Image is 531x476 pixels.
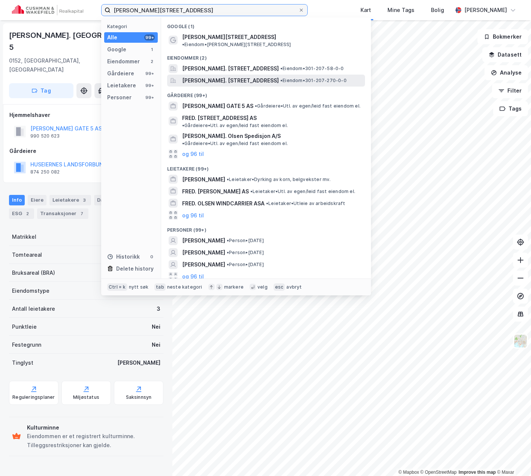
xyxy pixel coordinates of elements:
div: Miljøstatus [73,394,99,400]
div: avbryt [286,284,302,290]
div: esc [274,283,285,291]
div: Matrikkel [12,232,36,241]
span: [PERSON_NAME] [182,236,225,245]
span: Person • [DATE] [227,238,264,244]
button: og 96 til [182,211,204,220]
span: FRED. OLSEN WINDCARRIER ASA [182,199,265,208]
div: Nei [152,340,160,349]
span: [PERSON_NAME] [182,260,225,269]
div: Kulturminne [27,423,160,432]
span: • [255,103,257,109]
span: Person • [DATE] [227,250,264,256]
button: og 96 til [182,272,204,281]
div: Info [9,195,25,205]
button: Tag [9,83,73,98]
span: • [227,238,229,243]
span: • [250,189,253,194]
span: FRED. [STREET_ADDRESS] AS [182,114,257,123]
div: 99+ [144,82,155,88]
div: 1 [149,46,155,52]
div: Personer (99+) [161,221,371,235]
div: 2 [24,210,31,217]
div: 0152, [GEOGRAPHIC_DATA], [GEOGRAPHIC_DATA] [9,56,105,74]
span: • [280,78,283,83]
div: 0 [149,254,155,260]
span: Eiendom • 301-207-58-0-0 [280,66,344,72]
div: Tinglyst [12,358,33,367]
div: Kontrollprogram for chat [494,440,531,476]
div: Leietakere (99+) [161,160,371,174]
span: FRED. [PERSON_NAME] AS [182,187,249,196]
span: [PERSON_NAME] [182,175,225,184]
div: velg [257,284,268,290]
div: Antall leietakere [12,304,55,313]
img: cushman-wakefield-realkapital-logo.202ea83816669bd177139c58696a8fa1.svg [12,5,83,15]
div: 874 250 082 [30,169,60,175]
span: Eiendom • [PERSON_NAME][STREET_ADDRESS] [182,42,291,48]
div: Gårdeiere [107,69,134,78]
button: Analyse [485,65,528,80]
div: ESG [9,208,34,219]
div: 3 [157,304,160,313]
div: Eiendomstype [12,286,49,295]
div: Bolig [431,6,444,15]
div: Datasett [94,195,122,205]
div: Bruksareal (BRA) [12,268,55,277]
span: [PERSON_NAME][STREET_ADDRESS] [182,33,276,42]
div: Eiere [28,195,46,205]
div: 3 [81,196,88,204]
div: neste kategori [167,284,202,290]
span: Eiendom • 301-207-270-0-0 [280,78,347,84]
div: Eiendommen er et registrert kulturminne. Tilleggsrestriksjoner kan gjelde. [27,432,160,450]
span: • [182,141,184,146]
div: Nei [152,322,160,331]
div: Alle [107,33,117,42]
div: Saksinnsyn [126,394,152,400]
div: Google [107,45,126,54]
span: Leietaker • Utl. av egen/leid fast eiendom el. [250,189,355,195]
a: Improve this map [459,470,496,475]
span: [PERSON_NAME] [182,248,225,257]
button: Tags [493,101,528,116]
div: 2 [149,58,155,64]
span: Gårdeiere • Utl. av egen/leid fast eiendom el. [182,141,288,147]
div: Leietakere [49,195,91,205]
span: • [182,123,184,128]
span: [PERSON_NAME]. [STREET_ADDRESS] [182,76,279,85]
div: Historikk [107,252,140,261]
div: Transaksjoner [37,208,88,219]
span: Gårdeiere • Utl. av egen/leid fast eiendom el. [255,103,360,109]
div: Google (1) [161,18,371,31]
div: 99+ [144,94,155,100]
iframe: Chat Widget [494,440,531,476]
span: Leietaker • Dyrking av korn, belgvekster mv. [227,177,331,183]
div: [PERSON_NAME]. [GEOGRAPHIC_DATA] 5 [9,29,151,53]
div: Kategori [107,24,158,29]
button: Filter [492,83,528,98]
div: tab [154,283,166,291]
span: [PERSON_NAME] GATE 5 AS [182,102,253,111]
div: Reguleringsplaner [12,394,55,400]
div: 99+ [144,34,155,40]
div: [PERSON_NAME] [117,358,160,367]
div: [PERSON_NAME] [464,6,507,15]
a: OpenStreetMap [420,470,457,475]
span: • [266,201,268,206]
span: • [227,250,229,255]
div: Ctrl + k [107,283,127,291]
div: Kart [360,6,371,15]
span: [PERSON_NAME]. Olsen Spedisjon A/S [182,132,281,141]
div: Tomteareal [12,250,42,259]
div: Delete history [116,264,154,273]
div: nytt søk [129,284,149,290]
div: Eiendommer [107,57,140,66]
div: Mine Tags [387,6,414,15]
span: [PERSON_NAME]. [STREET_ADDRESS] [182,64,279,73]
span: • [182,42,184,47]
span: • [227,262,229,267]
button: og 96 til [182,150,204,159]
div: Gårdeiere (99+) [161,87,371,100]
div: 7 [78,210,85,217]
div: Eiendommer (2) [161,49,371,63]
div: 99+ [144,70,155,76]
